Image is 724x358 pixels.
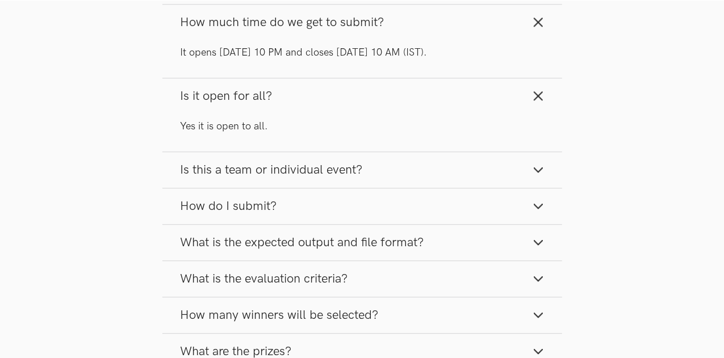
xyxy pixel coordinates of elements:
[181,119,544,133] p: Yes it is open to all.
[162,78,562,114] button: Is it open for all?
[181,15,384,30] span: How much time do we get to submit?
[181,199,277,214] span: How do I submit?
[181,271,348,287] span: What is the evaluation criteria?
[162,188,562,224] button: How do I submit?
[162,152,562,188] button: Is this a team or individual event?
[181,308,379,323] span: How many winners will be selected?
[162,225,562,260] button: What is the expected output and file format?
[162,261,562,297] button: What is the evaluation criteria?
[181,89,273,104] span: Is it open for all?
[181,162,363,178] span: Is this a team or individual event?
[162,5,562,40] button: How much time do we get to submit?
[162,297,562,333] button: How many winners will be selected?
[181,45,544,60] p: It opens [DATE] 10 PM and closes [DATE] 10 AM (IST).
[162,114,562,151] div: Is it open for all?
[162,40,562,78] div: How much time do we get to submit?
[181,235,424,250] span: What is the expected output and file format?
